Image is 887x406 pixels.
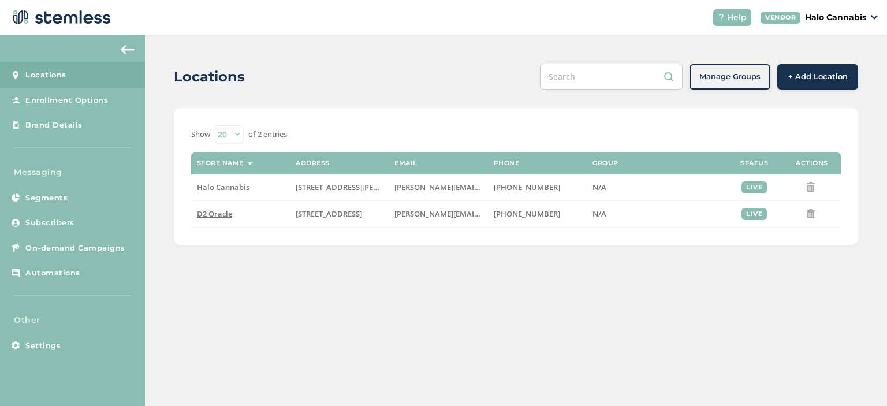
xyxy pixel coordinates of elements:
img: icon_down-arrow-small-66adaf34.svg [871,15,878,20]
label: dominique.gamboa@thegreenhalo.com [394,209,482,219]
span: [STREET_ADDRESS] [296,208,362,219]
label: Phone [494,159,520,167]
label: N/A [592,209,720,219]
label: of 2 entries [248,129,287,140]
iframe: Chat Widget [829,351,887,406]
label: N/A [592,182,720,192]
div: VENDOR [761,12,800,24]
label: Store name [197,159,244,167]
label: (520) 732-4187 [494,209,581,219]
span: Settings [25,340,61,352]
span: Manage Groups [699,71,761,83]
span: On-demand Campaigns [25,243,125,254]
span: Halo Cannabis [197,182,249,192]
span: + Add Location [788,71,848,83]
label: Status [740,159,768,167]
button: Manage Groups [690,64,770,90]
label: Address [296,159,330,167]
label: Show [191,129,210,140]
div: live [741,181,767,193]
img: logo-dark-0685b13c.svg [9,6,111,29]
input: Search [540,64,683,90]
span: [PERSON_NAME][EMAIL_ADDRESS][PERSON_NAME][DOMAIN_NAME] [394,208,638,219]
span: Segments [25,192,68,204]
span: [PHONE_NUMBER] [494,182,560,192]
label: Email [394,159,418,167]
span: D2 Oracle [197,208,232,219]
p: Halo Cannabis [805,12,866,24]
span: Help [727,12,747,24]
label: 7710 South Wilmot Road [296,182,383,192]
div: live [741,208,767,220]
th: Actions [783,152,841,174]
label: 3906 North Oracle Road [296,209,383,219]
label: dominique.gamboa@thegreenhalo.com [394,182,482,192]
img: icon-help-white-03924b79.svg [718,14,725,21]
h2: Locations [174,66,245,87]
img: icon-arrow-back-accent-c549486e.svg [121,45,135,54]
label: D2 Oracle [197,209,284,219]
label: (520) 664-2251 [494,182,581,192]
label: Group [592,159,618,167]
button: + Add Location [777,64,858,90]
span: Automations [25,267,80,279]
span: Locations [25,69,66,81]
span: Subscribers [25,217,74,229]
img: icon-sort-1e1d7615.svg [247,162,253,165]
span: [PHONE_NUMBER] [494,208,560,219]
label: Halo Cannabis [197,182,284,192]
span: [STREET_ADDRESS][PERSON_NAME] [296,182,421,192]
span: Enrollment Options [25,95,108,106]
span: [PERSON_NAME][EMAIL_ADDRESS][PERSON_NAME][DOMAIN_NAME] [394,182,638,192]
span: Brand Details [25,120,83,131]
